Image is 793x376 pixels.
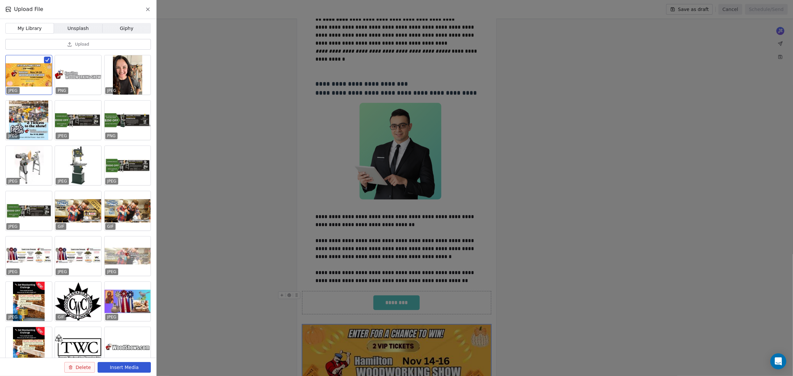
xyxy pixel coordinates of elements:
[107,224,114,229] p: GIF
[107,314,117,320] p: JPEG
[75,42,89,47] span: Upload
[8,269,18,274] p: JPEG
[58,179,67,184] p: JPEG
[5,39,151,50] button: Upload
[64,362,95,373] button: Delete
[68,25,89,32] span: Unsplash
[8,133,18,139] p: JPEG
[8,88,18,93] p: JPEG
[58,88,66,93] p: PNG
[8,314,18,320] p: JPEG
[770,353,786,369] div: Open Intercom Messenger
[120,25,134,32] span: Giphy
[14,5,43,13] span: Upload File
[107,133,116,139] p: PNG
[107,269,117,274] p: JPEG
[58,224,64,229] p: GIF
[58,269,67,274] p: JPEG
[58,133,67,139] p: JPEG
[8,179,18,184] p: JPEG
[107,179,117,184] p: JPEG
[58,314,64,320] p: GIF
[8,224,18,229] p: JPEG
[107,88,117,93] p: JPEG
[98,362,151,373] button: Insert Media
